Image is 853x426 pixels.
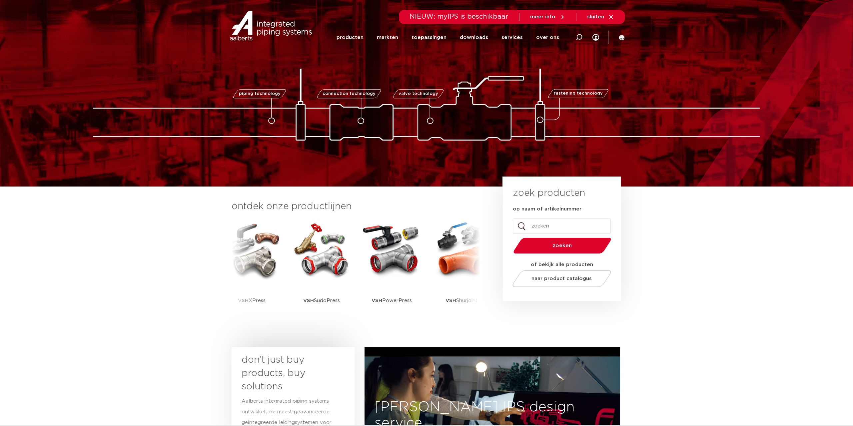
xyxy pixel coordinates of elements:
[412,25,446,50] a: toepassingen
[232,200,480,213] h3: ontdek onze productlijnen
[431,220,491,321] a: VSHShurjoint
[530,14,555,19] span: meer info
[323,92,376,96] span: connection technology
[303,280,340,321] p: SudoPress
[511,237,614,254] button: zoeken
[460,25,488,50] a: downloads
[530,14,565,20] a: meer info
[292,220,352,321] a: VSHSudoPress
[303,298,314,303] strong: VSH
[398,92,438,96] span: valve technology
[554,92,603,96] span: fastening technology
[362,220,422,321] a: VSHPowerPress
[337,25,559,50] nav: Menu
[445,280,478,321] p: Shurjoint
[587,14,604,19] span: sluiten
[587,14,614,20] a: sluiten
[531,262,593,267] strong: of bekijk alle producten
[238,298,249,303] strong: VSH
[238,280,266,321] p: XPress
[242,353,332,393] h3: don’t just buy products, buy solutions
[536,25,559,50] a: over ons
[377,25,398,50] a: markten
[337,25,364,50] a: producten
[532,276,592,281] span: naar product catalogus
[513,187,585,200] h3: zoek producten
[513,206,581,213] label: op naam of artikelnummer
[410,13,508,20] span: NIEUW: myIPS is beschikbaar
[372,280,412,321] p: PowerPress
[511,270,613,287] a: naar product catalogus
[513,218,611,234] input: zoeken
[239,92,280,96] span: piping technology
[372,298,382,303] strong: VSH
[501,25,523,50] a: services
[222,220,282,321] a: VSHXPress
[445,298,456,303] strong: VSH
[530,243,594,248] span: zoeken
